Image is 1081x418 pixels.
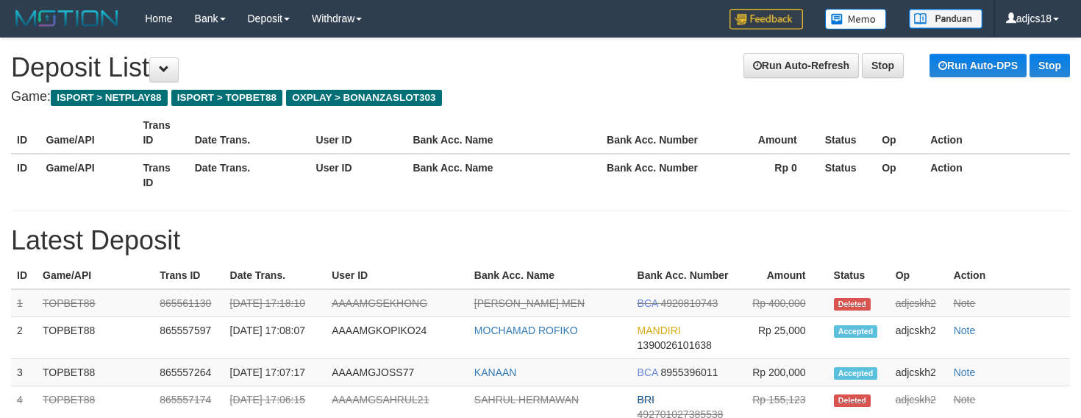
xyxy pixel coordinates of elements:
[407,112,601,154] th: Bank Acc. Name
[37,317,154,359] td: TOPBET88
[638,366,658,378] span: BCA
[474,394,579,405] a: SAHRUL HERMAWAN
[638,339,712,351] span: 1390026101638
[11,7,123,29] img: MOTION_logo.png
[474,325,578,336] a: MOCHAMAD ROFIKO
[601,154,722,196] th: Bank Acc. Number
[740,359,828,386] td: Rp 200,000
[743,53,859,78] a: Run Auto-Refresh
[224,289,327,317] td: [DATE] 17:18:10
[326,317,468,359] td: AAAAMGKOPIKO24
[638,325,681,336] span: MANDIRI
[638,297,658,309] span: BCA
[286,90,442,106] span: OXPLAY > BONANZASLOT303
[37,289,154,317] td: TOPBET88
[954,297,976,309] a: Note
[11,289,37,317] td: 1
[632,262,740,289] th: Bank Acc. Number
[11,112,40,154] th: ID
[924,112,1070,154] th: Action
[37,262,154,289] th: Game/API
[924,154,1070,196] th: Action
[37,359,154,386] td: TOPBET88
[729,9,803,29] img: Feedback.jpg
[834,325,878,338] span: Accepted
[948,262,1070,289] th: Action
[326,262,468,289] th: User ID
[954,394,976,405] a: Note
[326,289,468,317] td: AAAAMGSEKHONG
[310,154,407,196] th: User ID
[137,154,188,196] th: Trans ID
[40,112,138,154] th: Game/API
[819,154,877,196] th: Status
[834,298,871,311] span: Deleted
[660,366,718,378] span: 8955396011
[828,262,890,289] th: Status
[930,54,1027,77] a: Run Auto-DPS
[890,262,948,289] th: Op
[722,112,819,154] th: Amount
[224,359,327,386] td: [DATE] 17:07:17
[154,289,224,317] td: 865561130
[954,366,976,378] a: Note
[11,154,40,196] th: ID
[11,317,37,359] td: 2
[834,394,871,407] span: Deleted
[876,154,924,196] th: Op
[468,262,632,289] th: Bank Acc. Name
[137,112,188,154] th: Trans ID
[326,359,468,386] td: AAAAMGJOSS77
[722,154,819,196] th: Rp 0
[171,90,282,106] span: ISPORT > TOPBET88
[224,262,327,289] th: Date Trans.
[740,262,828,289] th: Amount
[909,9,982,29] img: panduan.png
[740,289,828,317] td: Rp 400,000
[890,289,948,317] td: adjcskh2
[890,317,948,359] td: adjcskh2
[407,154,601,196] th: Bank Acc. Name
[51,90,168,106] span: ISPORT > NETPLAY88
[11,53,1070,82] h1: Deposit List
[11,226,1070,255] h1: Latest Deposit
[601,112,722,154] th: Bank Acc. Number
[189,154,310,196] th: Date Trans.
[154,359,224,386] td: 865557264
[310,112,407,154] th: User ID
[1030,54,1070,77] a: Stop
[154,262,224,289] th: Trans ID
[638,394,654,405] span: BRI
[819,112,877,154] th: Status
[11,90,1070,104] h4: Game:
[825,9,887,29] img: Button%20Memo.svg
[40,154,138,196] th: Game/API
[876,112,924,154] th: Op
[154,317,224,359] td: 865557597
[660,297,718,309] span: 4920810743
[11,262,37,289] th: ID
[189,112,310,154] th: Date Trans.
[954,325,976,336] a: Note
[834,367,878,380] span: Accepted
[890,359,948,386] td: adjcskh2
[474,297,585,309] a: [PERSON_NAME] MEN
[740,317,828,359] td: Rp 25,000
[11,359,37,386] td: 3
[862,53,904,78] a: Stop
[474,366,517,378] a: KANAAN
[224,317,327,359] td: [DATE] 17:08:07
